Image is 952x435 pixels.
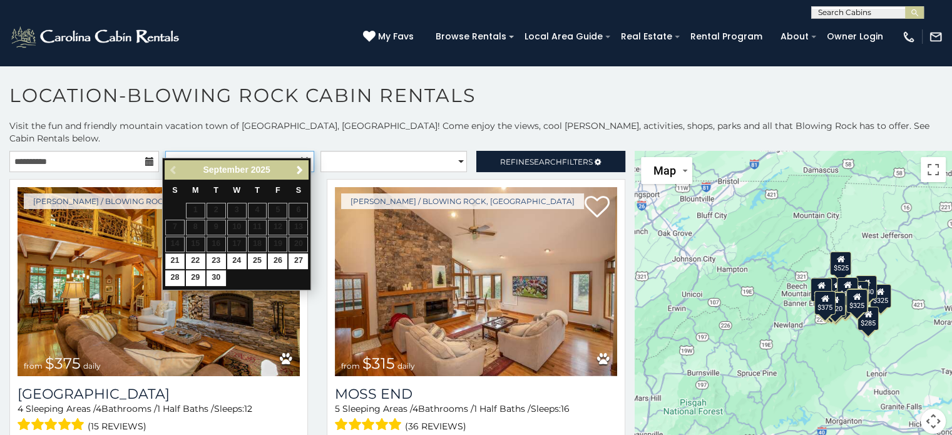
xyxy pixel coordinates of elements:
a: 23 [207,253,226,269]
span: $375 [45,354,81,372]
button: Change map style [641,157,692,184]
span: Friday [275,186,280,195]
span: 4 [96,403,101,414]
a: My Favs [363,30,417,44]
div: $150 [837,277,858,301]
img: Moss End [335,187,617,376]
a: About [774,27,815,46]
span: 5 [335,403,340,414]
span: Next [295,165,305,175]
span: 4 [412,403,418,414]
span: Refine Filters [500,157,593,166]
div: $525 [830,252,851,275]
a: 29 [186,270,205,286]
div: $325 [869,284,891,308]
a: 26 [268,253,287,269]
span: 1 Half Baths / [157,403,214,414]
img: mail-regular-white.png [929,30,943,44]
div: $325 [846,289,868,313]
span: My Favs [378,30,414,43]
span: 1 Half Baths / [474,403,531,414]
span: $315 [362,354,395,372]
div: $220 [824,292,846,316]
a: [PERSON_NAME] / Blowing Rock, [GEOGRAPHIC_DATA] [24,193,267,209]
a: Next [292,162,307,178]
span: Thursday [255,186,260,195]
span: 2025 [251,165,270,175]
a: Moss End from $315 daily [335,187,617,376]
a: Real Estate [615,27,678,46]
div: $375 [814,291,836,315]
a: 24 [227,253,247,269]
span: (15 reviews) [88,418,146,434]
span: 4 [18,403,23,414]
span: Monday [192,186,199,195]
span: daily [83,361,101,371]
a: 30 [207,270,226,286]
a: Browse Rentals [429,27,513,46]
a: Mountain Song Lodge from $375 daily [18,187,300,376]
div: Sleeping Areas / Bathrooms / Sleeps: [18,402,300,434]
a: Local Area Guide [518,27,609,46]
div: $350 [846,289,868,312]
a: Add to favorites [585,195,610,221]
span: from [341,361,360,371]
div: $226 [847,281,869,305]
span: 16 [561,403,570,414]
span: 12 [244,403,252,414]
img: White-1-2.png [9,24,183,49]
img: Mountain Song Lodge [18,187,300,376]
a: 22 [186,253,205,269]
div: Sleeping Areas / Bathrooms / Sleeps: [335,402,617,434]
div: $285 [857,307,878,330]
h3: Mountain Song Lodge [18,386,300,402]
div: $930 [856,275,877,299]
a: [PERSON_NAME] / Blowing Rock, [GEOGRAPHIC_DATA] [341,193,584,209]
a: Rental Program [684,27,769,46]
a: Owner Login [821,27,889,46]
button: Map camera controls [921,409,946,434]
a: 27 [289,253,308,269]
span: Tuesday [213,186,218,195]
div: $400 [811,278,832,302]
span: Search [530,157,562,166]
span: (36 reviews) [405,418,466,434]
button: Toggle fullscreen view [921,157,946,182]
span: Saturday [296,186,301,195]
span: Wednesday [233,186,240,195]
a: [GEOGRAPHIC_DATA] [18,386,300,402]
a: Moss End [335,386,617,402]
a: 25 [248,253,267,269]
span: daily [397,361,415,371]
a: 28 [165,270,185,286]
span: Map [653,164,676,177]
a: RefineSearchFilters [476,151,626,172]
a: 21 [165,253,185,269]
span: from [24,361,43,371]
span: Sunday [172,186,177,195]
img: phone-regular-white.png [902,30,916,44]
span: September [203,165,248,175]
